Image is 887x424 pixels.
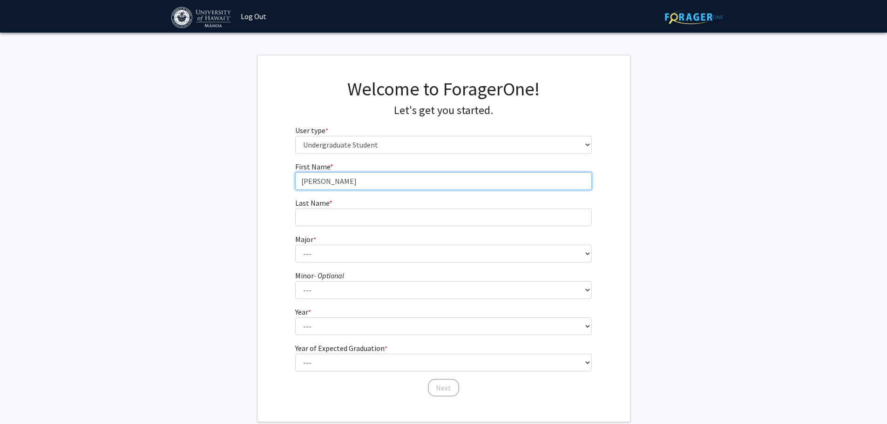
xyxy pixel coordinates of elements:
[295,78,592,100] h1: Welcome to ForagerOne!
[314,271,344,280] i: - Optional
[295,343,387,354] label: Year of Expected Graduation
[295,162,330,171] span: First Name
[665,10,723,24] img: ForagerOne Logo
[295,125,328,136] label: User type
[171,7,233,28] img: University of Hawaiʻi at Mānoa Logo
[295,306,311,317] label: Year
[7,382,40,417] iframe: Chat
[295,198,329,208] span: Last Name
[428,379,459,397] button: Next
[295,104,592,117] h4: Let's get you started.
[295,270,344,281] label: Minor
[295,234,316,245] label: Major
